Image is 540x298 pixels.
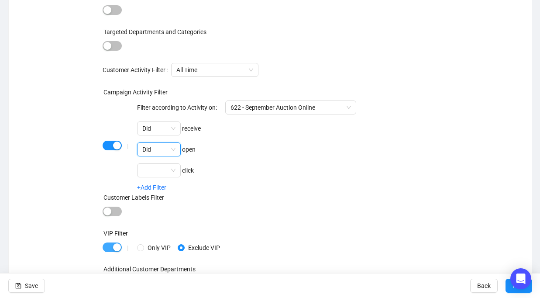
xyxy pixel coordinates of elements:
[185,243,224,253] span: Exclude VIP
[477,274,491,298] span: Back
[127,142,128,149] div: |
[103,28,206,35] label: Targeted Departments and Categories
[137,184,166,191] a: +Add Filter
[144,243,174,253] span: Only VIP
[15,283,21,289] span: save
[103,230,128,237] label: VIP Filter
[8,279,45,293] button: Save
[176,63,253,76] span: All Time
[142,143,175,156] span: Did
[103,194,164,201] label: Customer Labels Filter
[470,279,498,293] button: Back
[137,104,356,111] span: Filter according to Activity on:
[103,266,196,273] label: Additional Customer Departments
[510,268,531,289] div: Open Intercom Messenger
[137,167,194,174] span: click
[230,101,351,114] span: 622 - September Auction Online
[127,244,128,251] div: |
[137,146,196,153] span: open
[103,89,168,96] label: Campaign Activity Filter
[506,279,532,293] button: Next
[142,122,175,135] span: Did
[25,274,38,298] span: Save
[103,63,171,77] label: Customer Activity Filter
[137,125,201,132] span: receive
